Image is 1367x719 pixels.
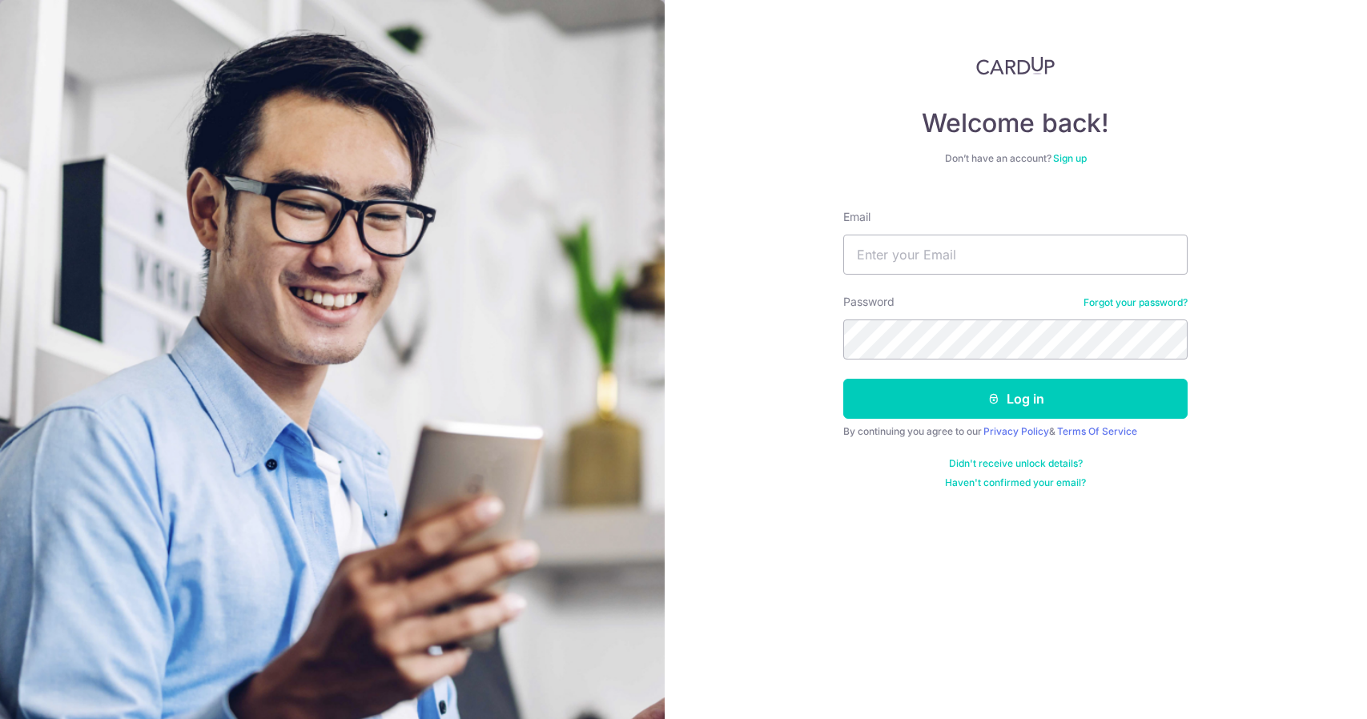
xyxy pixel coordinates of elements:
[843,107,1188,139] h4: Welcome back!
[843,152,1188,165] div: Don’t have an account?
[843,235,1188,275] input: Enter your Email
[983,425,1049,437] a: Privacy Policy
[843,379,1188,419] button: Log in
[843,294,895,310] label: Password
[1057,425,1137,437] a: Terms Of Service
[843,209,870,225] label: Email
[1053,152,1087,164] a: Sign up
[1084,296,1188,309] a: Forgot your password?
[949,457,1083,470] a: Didn't receive unlock details?
[976,56,1055,75] img: CardUp Logo
[945,476,1086,489] a: Haven't confirmed your email?
[843,425,1188,438] div: By continuing you agree to our &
